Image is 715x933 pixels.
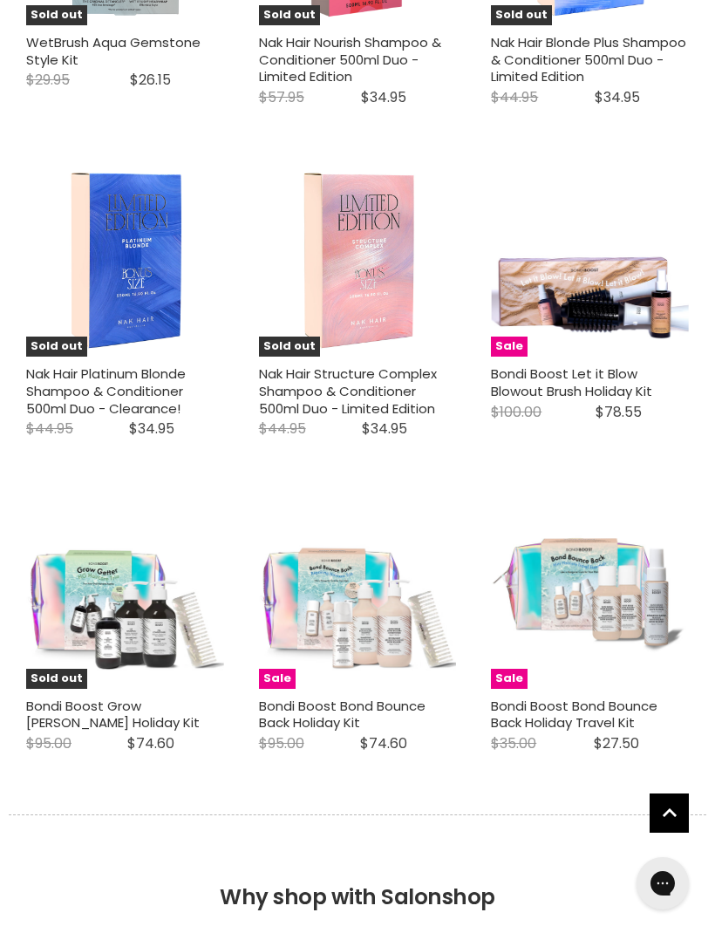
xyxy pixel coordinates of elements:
[491,5,552,25] span: Sold out
[491,33,686,85] a: Nak Hair Blonde Plus Shampoo & Conditioner 500ml Duo - Limited Edition
[594,733,639,753] span: $27.50
[491,511,689,670] img: Bondi Boost Bond Bounce Back Holiday Travel Kit
[292,160,424,358] img: Nak Hair Structure Complex Shampoo & Conditioner 500ml Duo - Limited Edition
[130,70,171,90] span: $26.15
[491,364,652,400] a: Bondi Boost Let it Blow Blowout Brush Holiday Kit
[259,364,437,417] a: Nak Hair Structure Complex Shampoo & Conditioner 500ml Duo - Limited Edition
[259,491,457,689] a: Bondi Boost Bond Bounce Back Holiday Kit Sale
[26,491,224,689] a: Bondi Boost Grow Getter HG Holiday Kit Sold out
[26,33,201,69] a: WetBrush Aqua Gemstone Style Kit
[491,178,689,338] img: Bondi Boost Let it Blow Blowout Brush Holiday Kit
[491,491,689,689] a: Bondi Boost Bond Bounce Back Holiday Travel Kit Sale
[362,419,407,439] span: $34.95
[360,733,407,753] span: $74.60
[26,5,87,25] span: Sold out
[259,510,457,671] img: Bondi Boost Bond Bounce Back Holiday Kit
[259,160,457,358] a: Nak Hair Structure Complex Shampoo & Conditioner 500ml Duo - Limited Edition Sold out
[259,5,320,25] span: Sold out
[259,669,296,689] span: Sale
[259,419,306,439] span: $44.95
[26,337,87,357] span: Sold out
[259,33,441,85] a: Nak Hair Nourish Shampoo & Conditioner 500ml Duo - Limited Edition
[491,160,689,358] a: Bondi Boost Let it Blow Blowout Brush Holiday Kit Sale
[26,669,87,689] span: Sold out
[361,87,406,107] span: $34.95
[259,697,426,732] a: Bondi Boost Bond Bounce Back Holiday Kit
[127,733,174,753] span: $74.60
[26,733,71,753] span: $95.00
[129,419,174,439] span: $34.95
[26,364,186,417] a: Nak Hair Platinum Blonde Shampoo & Conditioner 500ml Duo - Clearance!
[259,337,320,357] span: Sold out
[259,733,304,753] span: $95.00
[26,160,224,358] a: Nak Hair Platinum Blonde Shampoo & Conditioner 500ml Duo - Clearance! Sold out
[596,402,642,422] span: $78.55
[26,70,70,90] span: $29.95
[491,669,528,689] span: Sale
[259,87,304,107] span: $57.95
[491,402,541,422] span: $100.00
[595,87,640,107] span: $34.95
[491,733,536,753] span: $35.00
[26,510,224,671] img: Bondi Boost Grow Getter HG Holiday Kit
[650,793,689,839] span: Back to top
[26,419,73,439] span: $44.95
[491,337,528,357] span: Sale
[491,697,657,732] a: Bondi Boost Bond Bounce Back Holiday Travel Kit
[650,793,689,833] a: Back to top
[628,851,698,916] iframe: Gorgias live chat messenger
[491,87,538,107] span: $44.95
[59,160,191,358] img: Nak Hair Platinum Blonde Shampoo & Conditioner 500ml Duo - Clearance!
[26,697,200,732] a: Bondi Boost Grow [PERSON_NAME] Holiday Kit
